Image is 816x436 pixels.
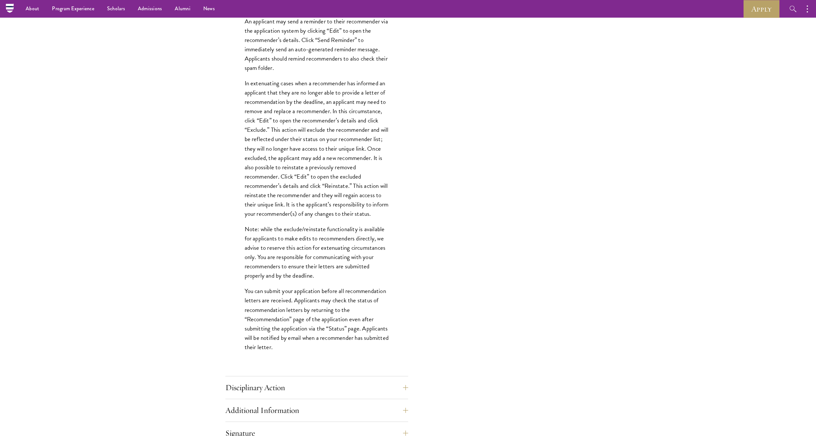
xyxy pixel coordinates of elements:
p: You can submit your application before all recommendation letters are received. Applicants may ch... [245,286,389,351]
p: An applicant may send a reminder to their recommender via the application system by clicking “Edi... [245,17,389,72]
button: Disciplinary Action [225,380,408,395]
button: Additional Information [225,403,408,418]
p: Note: while the exclude/reinstate functionality is available for applicants to make edits to reco... [245,224,389,280]
p: In extenuating cases when a recommender has informed an applicant that they are no longer able to... [245,79,389,218]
